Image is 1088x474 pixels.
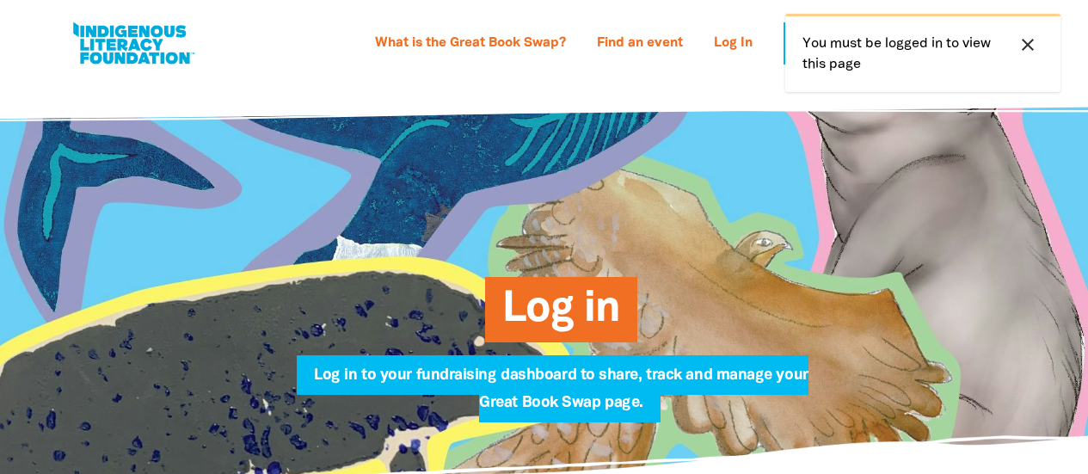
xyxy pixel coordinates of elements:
i: close [1017,34,1038,55]
a: Find an event [587,30,693,58]
a: What is the Great Book Swap? [365,30,576,58]
a: Sign Up [784,22,896,65]
span: Log in [502,290,620,342]
button: close [1012,34,1043,56]
a: Log In [704,30,763,58]
span: Log in to your fundraising dashboard to share, track and manage your Great Book Swap page. [314,368,808,422]
div: You must be logged in to view this page [785,14,1060,92]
